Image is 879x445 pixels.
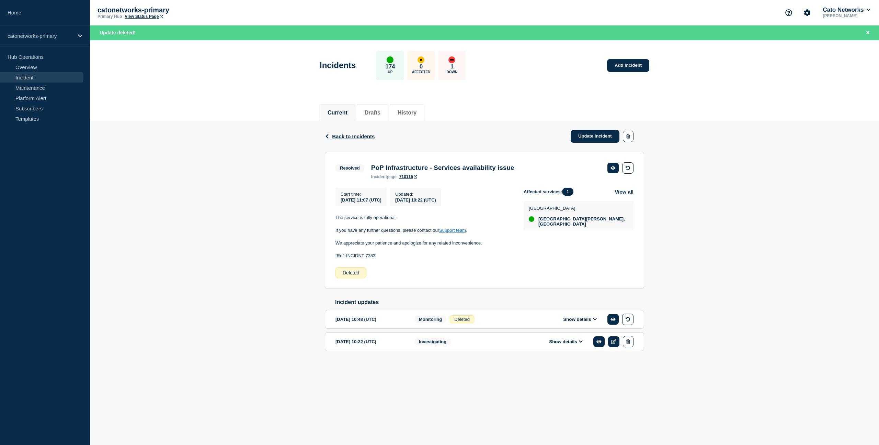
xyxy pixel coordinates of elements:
[335,215,513,221] p: The service is fully operational.
[538,216,627,227] span: [GEOGRAPHIC_DATA][PERSON_NAME], [GEOGRAPHIC_DATA]
[341,192,381,197] p: Start time :
[387,56,393,63] div: up
[414,338,451,346] span: Investigating
[547,339,585,345] button: Show details
[8,33,73,39] p: catonetworks-primary
[781,6,796,20] button: Support
[450,63,454,70] p: 1
[332,133,375,139] span: Back to Incidents
[395,197,436,203] div: [DATE] 10:22 (UTC)
[524,188,577,196] span: Affected services:
[529,206,627,211] p: [GEOGRAPHIC_DATA]
[395,192,436,197] p: Updated :
[571,130,619,143] a: Update incident
[335,314,404,325] div: [DATE] 10:48 (UTC)
[98,6,235,14] p: catonetworks-primary
[864,29,872,37] button: Close banner
[341,197,381,203] span: [DATE] 11:07 (UTC)
[821,13,871,18] p: [PERSON_NAME]
[399,174,417,179] a: 710115
[385,63,395,70] p: 174
[615,188,633,196] button: View all
[388,70,392,74] p: Up
[371,164,514,172] h3: PoP Infrastructure - Services availability issue
[412,70,430,74] p: Affected
[562,188,573,196] span: 1
[447,70,458,74] p: Down
[98,14,122,19] p: Primary Hub
[335,240,513,246] p: We appreciate your patience and apologize for any related inconvenience.
[414,315,446,323] span: Monitoring
[365,110,380,116] button: Drafts
[328,110,347,116] button: Current
[335,299,644,305] h2: Incident updates
[800,6,814,20] button: Account settings
[821,7,871,13] button: Cato Networks
[439,228,466,233] a: Support team
[371,174,387,179] span: incident
[398,110,416,116] button: History
[335,267,366,278] div: Deleted
[418,56,424,63] div: affected
[325,133,375,139] button: Back to Incidents
[607,59,649,72] a: Add incident
[335,227,513,234] p: If you have any further questions, please contact our .
[529,216,534,222] div: up
[371,174,397,179] p: page
[420,63,423,70] p: 0
[100,30,136,35] span: Update deleted!
[125,14,163,19] a: View Status Page
[335,164,364,172] span: Resolved
[450,315,474,323] div: Deleted
[335,336,404,347] div: [DATE] 10:22 (UTC)
[320,61,356,70] h1: Incidents
[448,56,455,63] div: down
[335,253,513,259] p: [Ref: INCIDNT-7383]
[561,316,599,322] button: Show details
